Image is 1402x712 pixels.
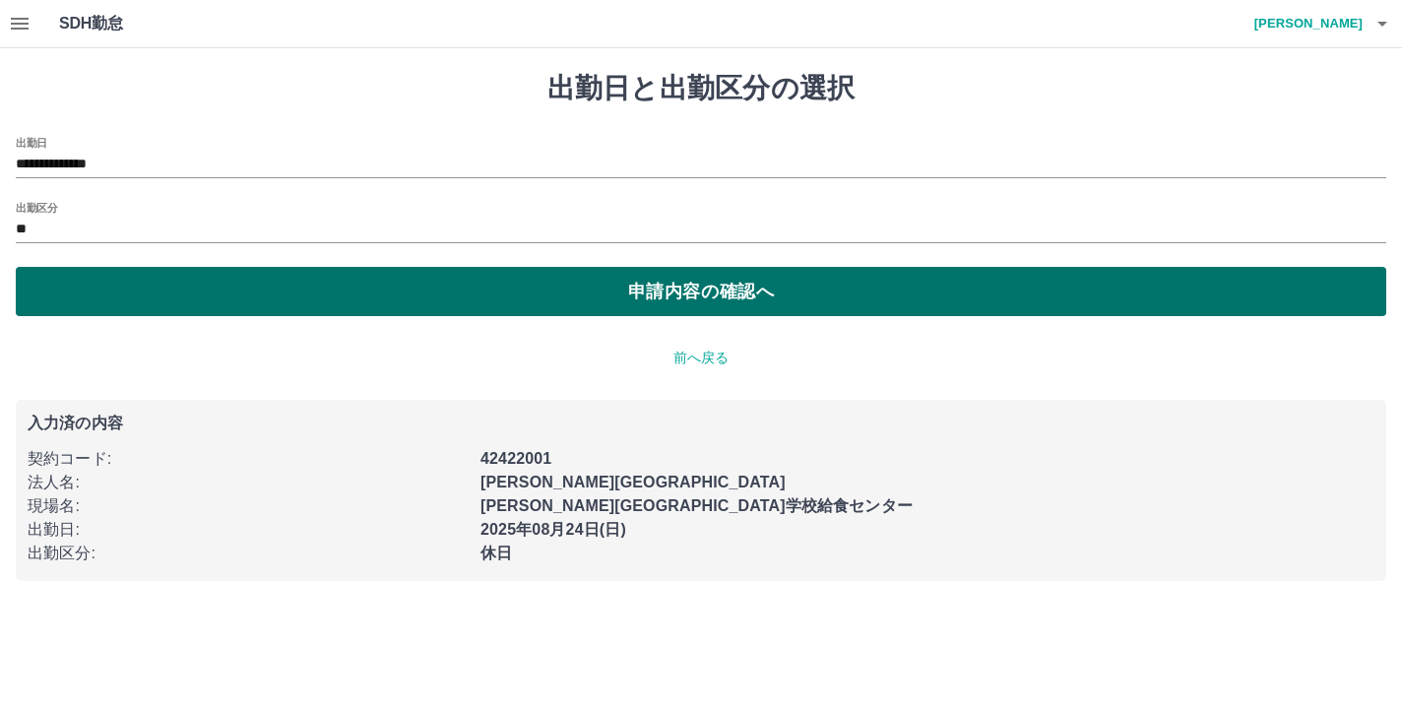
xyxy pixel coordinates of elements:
button: 申請内容の確認へ [16,267,1386,316]
p: 法人名 : [28,471,469,494]
b: 休日 [480,545,512,561]
p: 現場名 : [28,494,469,518]
p: 出勤日 : [28,518,469,542]
b: [PERSON_NAME][GEOGRAPHIC_DATA]学校給食センター [480,497,913,514]
label: 出勤区分 [16,200,57,215]
p: 出勤区分 : [28,542,469,565]
p: 契約コード : [28,447,469,471]
b: 42422001 [480,450,551,467]
b: [PERSON_NAME][GEOGRAPHIC_DATA] [480,474,786,490]
p: 前へ戻る [16,348,1386,368]
label: 出勤日 [16,135,47,150]
b: 2025年08月24日(日) [480,521,626,538]
h1: 出勤日と出勤区分の選択 [16,72,1386,105]
p: 入力済の内容 [28,416,1374,431]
